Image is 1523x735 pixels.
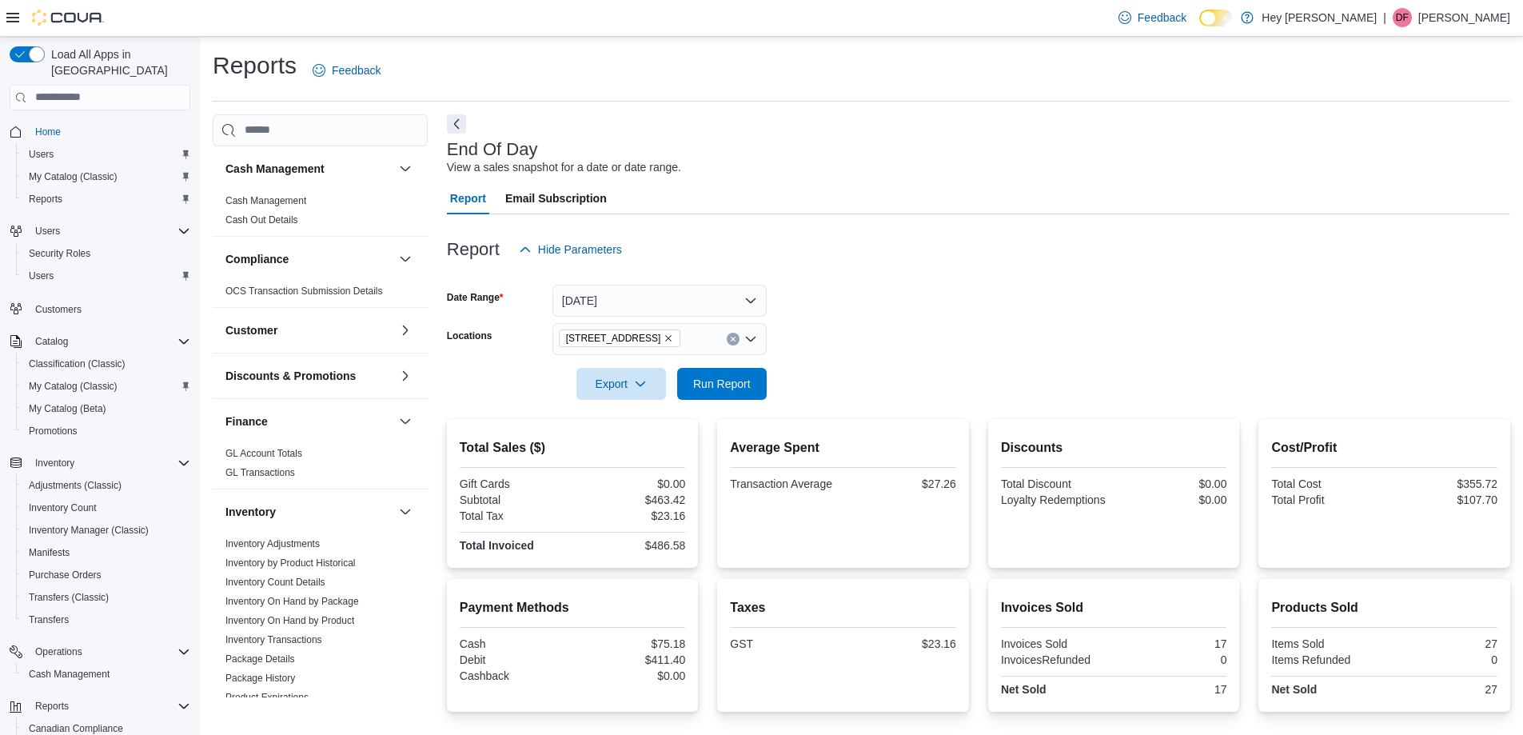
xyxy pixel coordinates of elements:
button: Security Roles [16,242,197,265]
button: Customers [3,297,197,320]
button: Remove 15820 Stony Plain Road from selection in this group [664,334,673,343]
span: Inventory [29,453,190,473]
div: Subtotal [460,493,569,506]
div: $75.18 [576,637,685,650]
span: Customers [29,298,190,318]
span: My Catalog (Beta) [29,402,106,415]
p: Hey [PERSON_NAME] [1262,8,1377,27]
button: Users [16,265,197,287]
button: Finance [396,412,415,431]
h3: Report [447,240,500,259]
button: Cash Management [16,663,197,685]
label: Locations [447,330,492,342]
span: Canadian Compliance [29,722,123,735]
span: Inventory Manager (Classic) [29,524,149,537]
a: Inventory Count Details [225,577,325,588]
button: Catalog [29,332,74,351]
a: Inventory by Product Historical [225,557,356,569]
span: Inventory [35,457,74,469]
span: Operations [29,642,190,661]
button: My Catalog (Classic) [16,166,197,188]
span: Promotions [29,425,78,437]
span: Feedback [332,62,381,78]
a: Inventory On Hand by Product [225,615,354,626]
a: Promotions [22,421,84,441]
div: Dawna Fuller [1393,8,1412,27]
div: $355.72 [1388,477,1497,490]
span: Adjustments (Classic) [29,479,122,492]
button: Inventory [225,504,393,520]
span: Package Details [225,653,295,665]
span: Transfers (Classic) [29,591,109,604]
span: My Catalog (Classic) [29,380,118,393]
span: Transfers [22,610,190,629]
button: Inventory [29,453,81,473]
span: My Catalog (Beta) [22,399,190,418]
span: Reports [29,697,190,716]
button: Inventory [396,502,415,521]
a: Inventory Manager (Classic) [22,521,155,540]
div: 27 [1388,637,1497,650]
div: Total Tax [460,509,569,522]
span: Dark Mode [1199,26,1200,27]
strong: Net Sold [1271,683,1317,696]
div: $411.40 [576,653,685,666]
div: Cash Management [213,191,428,236]
button: Reports [3,695,197,717]
button: Run Report [677,368,767,400]
button: Classification (Classic) [16,353,197,375]
a: Cash Management [225,195,306,206]
div: Gift Cards [460,477,569,490]
div: 27 [1388,683,1497,696]
div: Cashback [460,669,569,682]
a: Package Details [225,653,295,665]
button: [DATE] [552,285,767,317]
div: Invoices Sold [1001,637,1110,650]
span: Run Report [693,376,751,392]
h3: Inventory [225,504,276,520]
span: Inventory by Product Historical [225,557,356,569]
p: | [1383,8,1386,27]
span: Catalog [29,332,190,351]
span: Inventory Count [22,498,190,517]
div: Total Cost [1271,477,1381,490]
a: GL Account Totals [225,448,302,459]
span: Cash Out Details [225,214,298,226]
button: Catalog [3,330,197,353]
div: Items Sold [1271,637,1381,650]
a: Feedback [1112,2,1193,34]
button: Cash Management [225,161,393,177]
a: Home [29,122,67,142]
button: Promotions [16,420,197,442]
a: Purchase Orders [22,565,108,585]
button: Discounts & Promotions [396,366,415,385]
div: Finance [213,444,428,489]
span: Security Roles [22,244,190,263]
h1: Reports [213,50,297,82]
a: OCS Transaction Submission Details [225,286,383,297]
h3: End Of Day [447,140,538,159]
span: Users [29,270,54,282]
h2: Products Sold [1271,598,1497,617]
span: Reports [22,190,190,209]
div: $27.26 [847,477,956,490]
a: Users [22,266,60,286]
button: Transfers [16,609,197,631]
button: Export [576,368,666,400]
button: My Catalog (Classic) [16,375,197,397]
span: Catalog [35,335,68,348]
div: GST [730,637,839,650]
span: Users [29,148,54,161]
h2: Discounts [1001,438,1227,457]
button: Inventory [3,452,197,474]
button: Users [16,143,197,166]
div: $23.16 [576,509,685,522]
h2: Total Sales ($) [460,438,686,457]
a: Inventory Transactions [225,634,322,645]
span: Home [35,126,61,138]
div: $0.00 [576,477,685,490]
span: Purchase Orders [22,565,190,585]
button: Manifests [16,541,197,564]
